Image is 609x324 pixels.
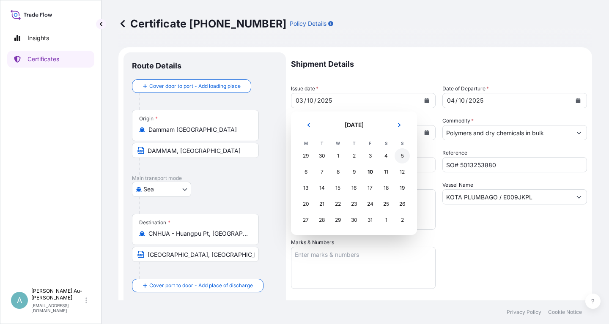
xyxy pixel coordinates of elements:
[395,148,410,163] div: Sunday, 5 October 2025
[395,196,410,212] div: Sunday, 26 October 2025
[298,180,313,196] div: Monday, 13 October 2025
[298,139,410,228] table: October 2025
[298,212,313,228] div: Monday, 27 October 2025
[298,196,313,212] div: Monday, 20 October 2025
[378,139,394,148] th: S
[330,164,346,180] div: Wednesday, 8 October 2025
[362,212,378,228] div: Friday, 31 October 2025
[362,164,378,180] div: Today, Friday, 10 October 2025
[330,212,346,228] div: Wednesday, 29 October 2025
[346,164,362,180] div: Thursday, 9 October 2025
[298,148,313,163] div: Monday, 29 September 2025
[314,212,329,228] div: Tuesday, 28 October 2025
[330,180,346,196] div: Wednesday, 15 October 2025
[395,164,410,180] div: Sunday, 12 October 2025
[362,180,378,196] div: Friday, 17 October 2025
[299,118,318,132] button: Previous
[346,180,362,196] div: Thursday, 16 October 2025
[379,212,394,228] div: Saturday, 1 November 2025
[346,196,362,212] div: Thursday, 23 October 2025
[330,148,346,163] div: Wednesday, 1 October 2025
[291,112,417,235] section: Calendar
[362,148,378,163] div: Friday, 3 October 2025 selected
[323,121,385,129] h2: [DATE]
[314,148,329,163] div: Tuesday, 30 September 2025
[379,180,394,196] div: Saturday, 18 October 2025
[298,118,410,228] div: October 2025
[362,196,378,212] div: Friday, 24 October 2025
[314,196,329,212] div: Tuesday, 21 October 2025
[118,17,286,30] p: Certificate [PHONE_NUMBER]
[362,139,378,148] th: F
[298,139,314,148] th: M
[298,164,313,180] div: Monday, 6 October 2025
[314,180,329,196] div: Tuesday, 14 October 2025
[290,19,326,28] p: Policy Details
[314,164,329,180] div: Tuesday, 7 October 2025
[330,196,346,212] div: Wednesday, 22 October 2025
[394,139,410,148] th: S
[346,148,362,163] div: Thursday, 2 October 2025
[379,196,394,212] div: Saturday, 25 October 2025
[346,139,362,148] th: T
[390,118,409,132] button: Next
[346,212,362,228] div: Thursday, 30 October 2025
[314,139,330,148] th: T
[330,139,346,148] th: W
[395,180,410,196] div: Sunday, 19 October 2025
[395,212,410,228] div: Sunday, 2 November 2025
[379,164,394,180] div: Saturday, 11 October 2025
[379,148,394,163] div: Saturday, 4 October 2025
